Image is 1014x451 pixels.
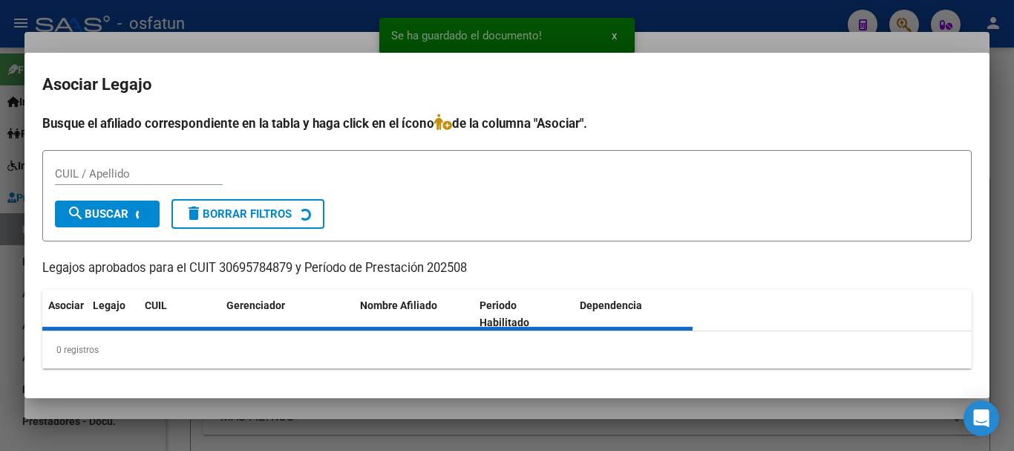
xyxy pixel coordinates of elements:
div: Open Intercom Messenger [964,400,999,436]
datatable-header-cell: Legajo [87,290,139,339]
div: 0 registros [42,331,972,369]
mat-icon: delete [185,204,203,222]
span: Nombre Afiliado [360,299,437,311]
span: Gerenciador [226,299,285,311]
button: Buscar [55,201,160,227]
datatable-header-cell: Gerenciador [220,290,354,339]
datatable-header-cell: CUIL [139,290,220,339]
span: Asociar [48,299,84,311]
span: Dependencia [580,299,642,311]
span: CUIL [145,299,167,311]
datatable-header-cell: Periodo Habilitado [474,290,574,339]
h2: Asociar Legajo [42,71,972,99]
h4: Busque el afiliado correspondiente en la tabla y haga click en el ícono de la columna "Asociar". [42,114,972,133]
datatable-header-cell: Dependencia [574,290,693,339]
datatable-header-cell: Asociar [42,290,87,339]
p: Legajos aprobados para el CUIT 30695784879 y Período de Prestación 202508 [42,259,972,278]
span: Buscar [67,207,128,221]
span: Borrar Filtros [185,207,292,221]
span: Periodo Habilitado [480,299,529,328]
button: Borrar Filtros [171,199,324,229]
span: Legajo [93,299,125,311]
mat-icon: search [67,204,85,222]
datatable-header-cell: Nombre Afiliado [354,290,474,339]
